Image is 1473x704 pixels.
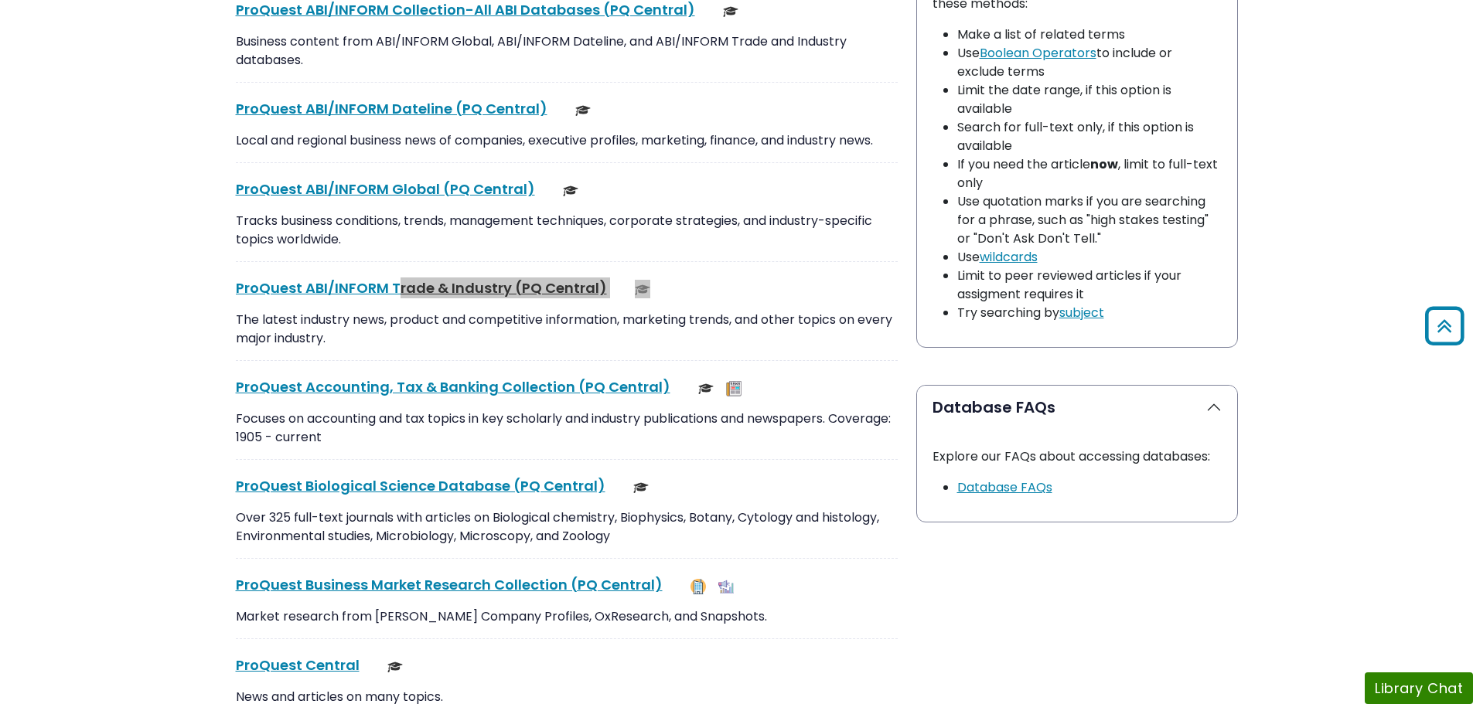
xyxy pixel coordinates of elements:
img: Scholarly or Peer Reviewed [698,381,714,396]
button: Database FAQs [917,386,1237,429]
a: Link opens in new window [957,478,1052,496]
a: ProQuest Accounting, Tax & Banking Collection (PQ Central) [236,377,670,396]
li: Use [957,248,1222,267]
img: Industry Report [718,579,734,594]
a: ProQuest Central [236,655,360,675]
img: Newspapers [726,381,742,396]
li: Search for full-text only, if this option is available [957,118,1222,155]
li: Limit to peer reviewed articles if your assigment requires it [957,267,1222,304]
a: Boolean Operators [980,44,1096,62]
p: Market research from [PERSON_NAME] Company Profiles, OxResearch, and Snapshots. [236,607,898,626]
img: Company Information [690,579,706,594]
a: ProQuest Business Market Research Collection (PQ Central) [236,575,663,594]
li: Make a list of related terms [957,26,1222,44]
li: Use to include or exclude terms [957,44,1222,81]
p: Local and regional business news of companies, executive profiles, marketing, finance, and indust... [236,131,898,150]
a: ProQuest Biological Science Database (PQ Central) [236,476,605,495]
li: Limit the date range, if this option is available [957,81,1222,118]
li: Try searching by [957,304,1222,322]
p: Explore our FAQs about accessing databases: [933,447,1222,466]
p: Over 325 full-text journals with articles on Biological chemistry, Biophysics, Botany, Cytology a... [236,508,898,546]
button: Library Chat [1365,672,1473,704]
a: Back to Top [1420,313,1469,338]
img: Scholarly or Peer Reviewed [635,282,650,298]
a: ProQuest ABI/INFORM Dateline (PQ Central) [236,99,547,118]
img: Scholarly or Peer Reviewed [723,4,738,19]
li: If you need the article , limit to full-text only [957,155,1222,192]
a: subject [1059,304,1104,321]
li: Use quotation marks if you are searching for a phrase, such as "high stakes testing" or "Don't As... [957,192,1222,248]
strong: now [1090,155,1118,173]
img: Scholarly or Peer Reviewed [387,659,403,675]
p: The latest industry news, product and competitive information, marketing trends, and other topics... [236,311,898,348]
img: Scholarly or Peer Reviewed [575,103,591,118]
p: Tracks business conditions, trends, management techniques, corporate strategies, and industry-spe... [236,212,898,249]
a: ProQuest ABI/INFORM Global (PQ Central) [236,179,535,199]
img: Scholarly or Peer Reviewed [633,480,649,495]
a: ProQuest ABI/INFORM Trade & Industry (PQ Central) [236,278,607,298]
p: Business content from ABI/INFORM Global, ABI/INFORM Dateline, and ABI/INFORM Trade and Industry d... [236,32,898,70]
p: Focuses on accounting and tax topics in key scholarly and industry publications and newspapers. C... [236,410,898,447]
a: wildcards [980,248,1038,266]
img: Scholarly or Peer Reviewed [563,183,578,199]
